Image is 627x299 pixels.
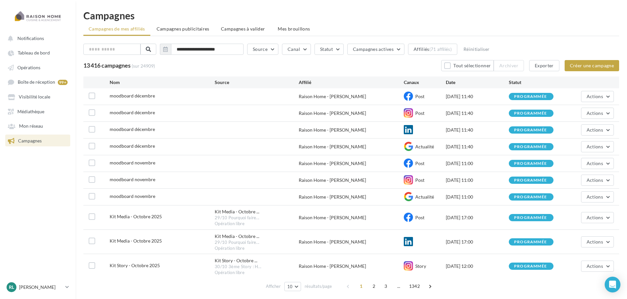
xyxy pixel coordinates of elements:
[215,215,259,221] span: 29/10 Pourquoi faire...
[299,263,404,269] div: Raison Home - [PERSON_NAME]
[83,62,131,69] span: 13 416 campagnes
[215,270,299,276] div: Opération libre
[299,239,404,245] div: Raison Home - [PERSON_NAME]
[581,91,614,102] button: Actions
[299,79,404,86] div: Affilié
[514,240,547,244] div: programmée
[415,194,434,200] span: Actualité
[394,281,404,291] span: ...
[514,128,547,132] div: programmée
[132,63,155,69] span: (sur 24909)
[287,284,293,289] span: 10
[415,110,424,116] span: Post
[415,160,424,166] span: Post
[494,60,524,71] button: Archiver
[446,160,509,167] div: [DATE] 11:00
[587,144,603,149] span: Actions
[17,35,44,41] span: Notifications
[587,239,603,245] span: Actions
[356,281,367,291] span: 1
[299,143,404,150] div: Raison Home - [PERSON_NAME]
[19,284,63,290] p: [PERSON_NAME]
[110,193,155,199] span: moodboard novembre
[587,127,603,133] span: Actions
[581,158,614,169] button: Actions
[446,127,509,133] div: [DATE] 11:40
[221,26,265,32] span: Campagnes à valider
[446,110,509,117] div: [DATE] 11:40
[215,246,299,251] div: Opération libre
[347,44,404,55] button: Campagnes actives
[415,215,424,220] span: Post
[19,123,43,129] span: Mon réseau
[514,178,547,182] div: programmée
[406,281,422,291] span: 1342
[299,214,404,221] div: Raison Home - [PERSON_NAME]
[4,135,72,146] a: Campagnes
[587,110,603,116] span: Actions
[369,281,379,291] span: 2
[581,191,614,203] button: Actions
[514,145,547,149] div: programmée
[19,94,50,100] span: Visibilité locale
[18,50,50,56] span: Tableau de bord
[446,263,509,269] div: [DATE] 12:00
[58,80,68,85] div: 99+
[299,160,404,167] div: Raison Home - [PERSON_NAME]
[5,281,70,293] a: RL [PERSON_NAME]
[514,111,547,116] div: programmée
[415,144,434,149] span: Actualité
[278,26,310,32] span: Mes brouillons
[565,60,619,71] button: Créer une campagne
[581,175,614,186] button: Actions
[581,108,614,119] button: Actions
[587,94,603,99] span: Actions
[282,44,311,55] button: Canal
[18,138,42,143] span: Campagnes
[446,143,509,150] div: [DATE] 11:40
[441,60,494,71] button: Tout sélectionner
[605,277,620,292] div: Open Intercom Messenger
[157,26,209,32] span: Campagnes publicitaires
[299,110,404,117] div: Raison Home - [PERSON_NAME]
[587,263,603,269] span: Actions
[110,110,155,115] span: moodboard décembre
[299,194,404,200] div: Raison Home - [PERSON_NAME]
[404,79,446,86] div: Canaux
[514,195,547,199] div: programmée
[415,263,426,269] span: Story
[215,233,259,240] span: Kit Media - Octobre ...
[215,208,259,215] span: Kit Media - Octobre ...
[215,264,261,270] span: 30/10 3ème Story : H...
[429,47,452,52] div: (71 affiliés)
[215,240,259,246] span: 29/10 Pourquoi faire...
[314,44,344,55] button: Statut
[247,44,278,55] button: Source
[446,194,509,200] div: [DATE] 11:00
[514,95,547,99] div: programmée
[17,65,40,70] span: Opérations
[299,93,404,100] div: Raison Home - [PERSON_NAME]
[110,126,155,132] span: moodboard décembre
[581,124,614,136] button: Actions
[446,214,509,221] div: [DATE] 17:00
[446,177,509,183] div: [DATE] 11:00
[587,215,603,220] span: Actions
[446,93,509,100] div: [DATE] 11:40
[353,46,394,52] span: Campagnes actives
[110,214,162,219] span: Kit Media - Octobre 2025
[581,261,614,272] button: Actions
[514,216,547,220] div: programmée
[587,177,603,183] span: Actions
[110,143,155,149] span: moodboard décembre
[514,264,547,268] div: programmée
[587,160,603,166] span: Actions
[266,283,281,289] span: Afficher
[529,60,559,71] button: Exporter
[446,239,509,245] div: [DATE] 17:00
[509,79,572,86] div: Statut
[215,79,299,86] div: Source
[408,44,457,55] button: Affiliés(71 affiliés)
[415,177,424,183] span: Post
[110,93,155,98] span: moodboard décembre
